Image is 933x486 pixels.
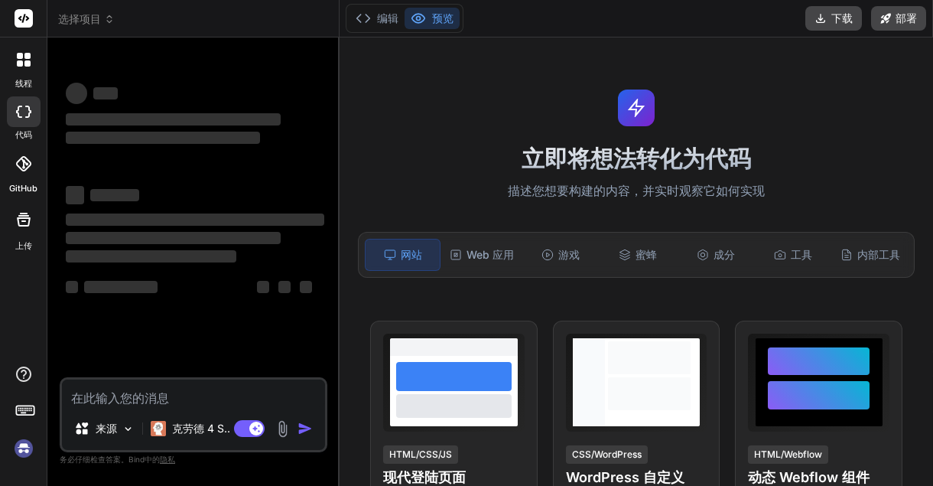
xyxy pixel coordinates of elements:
[389,448,452,460] font: HTML/CSS/JS
[754,448,822,460] font: HTML/Webflow
[805,6,862,31] button: 下载
[748,469,870,485] font: 动态 Webflow 组件
[871,6,926,31] button: 部署
[15,78,32,89] font: 线程
[9,183,37,194] font: GitHub
[377,11,398,24] font: 编辑
[122,422,135,435] img: 挑选模型
[160,455,175,464] font: 隐私
[15,129,32,140] font: 代码
[896,11,917,24] font: 部署
[274,420,291,438] img: 依恋
[791,248,812,261] font: 工具
[714,248,735,261] font: 成分
[857,248,900,261] font: 内部工具
[401,248,422,261] font: 网站
[297,421,313,436] img: 图标
[466,248,514,261] font: Web 应用
[145,455,160,464] font: 中的
[96,422,117,435] font: 来源
[636,248,657,261] font: 蜜蜂
[522,145,751,172] font: 立即将想法转化为代码
[15,240,32,251] font: 上传
[508,183,765,198] font: 描述您想要构建的内容，并实时观察它如何实现
[432,11,453,24] font: 预览
[405,8,460,29] button: 预览
[383,469,466,485] font: 现代登陆页面
[58,12,101,25] font: 选择项目
[151,421,166,436] img: 克劳德 4 首十四行诗
[349,8,405,29] button: 编辑
[831,11,853,24] font: 下载
[572,448,642,460] font: CSS/WordPress
[558,248,580,261] font: 游戏
[11,435,37,462] img: 登入
[60,455,145,464] font: 务必仔细检查答案。Bind
[172,422,230,435] font: 克劳德 4 S..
